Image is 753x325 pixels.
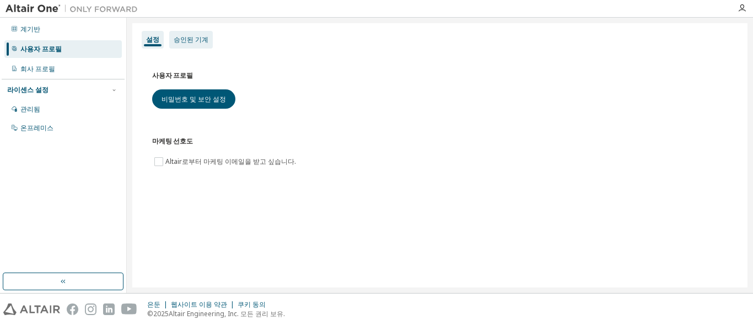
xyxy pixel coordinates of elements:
font: Altair Engineering, Inc. 모든 권리 보유. [169,309,285,318]
img: facebook.svg [67,303,78,315]
font: 마케팅 선호도 [152,137,193,145]
font: 2025 [153,309,169,318]
img: altair_logo.svg [3,303,60,315]
font: 회사 프로필 [20,64,55,73]
font: © [147,309,153,318]
font: 은둔 [147,300,160,309]
img: instagram.svg [85,303,96,315]
img: youtube.svg [121,303,137,315]
font: Altair로부터 마케팅 이메일을 받고 싶습니다. [165,157,296,166]
img: linkedin.svg [103,303,115,315]
font: 설정 [146,35,159,44]
font: 사용자 프로필 [152,71,193,79]
font: 웹사이트 이용 약관 [171,300,227,309]
font: 관리됨 [20,104,40,114]
font: 라이센스 설정 [7,85,49,94]
font: 사용자 프로필 [20,44,62,54]
font: 쿠키 동의 [238,300,266,309]
button: 비밀번호 및 보안 설정 [152,89,235,109]
font: 승인된 기계 [174,35,208,44]
font: 온프레미스 [20,123,53,132]
font: 계기반 [20,24,40,34]
img: 알타이르 원 [6,3,143,14]
font: 비밀번호 및 보안 설정 [162,94,226,104]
